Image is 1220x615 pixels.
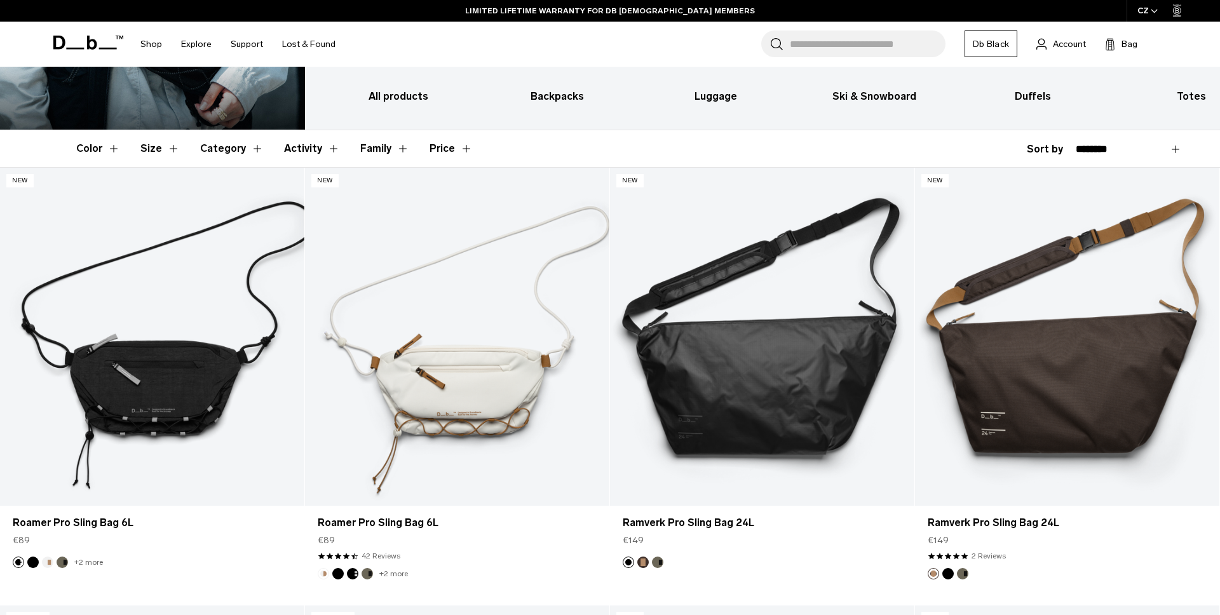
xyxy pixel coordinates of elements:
[965,30,1017,57] a: Db Black
[1122,37,1137,51] span: Bag
[972,550,1006,562] a: 2 reviews
[27,557,39,568] button: Black Out
[13,515,292,531] a: Roamer Pro Sling Bag 6L
[465,5,755,17] a: LIMITED LIFETIME WARRANTY FOR DB [DEMOGRAPHIC_DATA] MEMBERS
[360,130,409,167] button: Toggle Filter
[928,534,949,547] span: €149
[311,174,339,187] p: New
[282,22,335,67] a: Lost & Found
[942,568,954,579] button: Black Out
[430,130,473,167] button: Toggle Price
[200,130,264,167] button: Toggle Filter
[921,174,949,187] p: New
[131,22,345,67] nav: Main Navigation
[623,534,644,547] span: €149
[347,568,358,579] button: Charcoal Grey
[489,89,626,104] h3: Backpacks
[610,168,914,506] a: Ramverk Pro Sling Bag 24L
[616,174,644,187] p: New
[965,89,1101,104] h3: Duffels
[140,130,180,167] button: Toggle Filter
[806,89,943,104] h3: Ski & Snowboard
[928,568,939,579] button: Espresso
[332,568,344,579] button: Black Out
[637,557,649,568] button: Espresso
[915,168,1219,506] a: Ramverk Pro Sling Bag 24L
[13,557,24,568] button: Charcoal Grey
[318,515,597,531] a: Roamer Pro Sling Bag 6L
[623,515,902,531] a: Ramverk Pro Sling Bag 24L
[42,557,53,568] button: Oatmilk
[1053,37,1086,51] span: Account
[652,557,663,568] button: Forest Green
[318,568,329,579] button: Oatmilk
[57,557,68,568] button: Forest Green
[284,130,340,167] button: Toggle Filter
[1105,36,1137,51] button: Bag
[1036,36,1086,51] a: Account
[928,515,1207,531] a: Ramverk Pro Sling Bag 24L
[305,168,609,506] a: Roamer Pro Sling Bag 6L
[647,89,784,104] h3: Luggage
[318,534,335,547] span: €89
[623,557,634,568] button: Black Out
[13,534,30,547] span: €89
[362,550,400,562] a: 42 reviews
[330,89,467,104] h3: All products
[957,568,968,579] button: Forest Green
[140,22,162,67] a: Shop
[6,174,34,187] p: New
[74,558,103,567] a: +2 more
[76,130,120,167] button: Toggle Filter
[362,568,373,579] button: Forest Green
[231,22,263,67] a: Support
[379,569,408,578] a: +2 more
[181,22,212,67] a: Explore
